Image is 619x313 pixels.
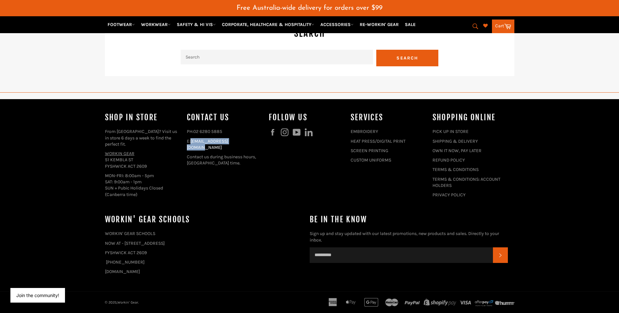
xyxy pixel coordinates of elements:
[138,19,173,30] a: WORKWEAR
[187,112,262,123] h4: Contact Us
[310,230,508,243] p: Sign up and stay updated with our latest promotions, new products and sales. Directly to your inbox.
[357,19,401,30] a: RE-WORKIN' GEAR
[351,112,426,123] h4: services
[376,50,438,66] button: Search
[174,19,218,30] a: SAFETY & HI VIS
[318,19,356,30] a: ACCESSORIES
[105,19,137,30] a: FOOTWEAR
[16,293,59,298] button: Join the community!
[219,19,317,30] a: CORPORATE, HEALTHCARE & HOSPITALITY
[474,300,494,306] img: Afterpay-Logo-on-dark-bg_large.png
[187,154,262,166] p: Contact us during business hours, [GEOGRAPHIC_DATA] time.
[105,250,303,256] p: FYSHWICK ACT 2609
[237,5,382,11] span: Free Australia-wide delivery for orders over $99
[351,157,391,163] a: CUSTOM UNIFORMS
[432,112,508,123] h4: SHOPPING ONLINE
[495,301,514,305] img: humm_logo_gray.png
[105,173,180,198] p: MON-FRI: 8:00am - 5pm SAT: 9:00am - 1pm SUN + Pubic Holidays Closed (Canberra time)
[105,150,180,169] p: 51 KEMBLA ST FYSHWICK ACT 2609
[187,138,262,151] p: E:
[432,176,500,188] a: TERMS & CONDITIONS: ACCOUNT HOLDERS
[105,300,139,305] small: © 2025, .
[432,192,466,198] a: PRIVACY POLICY
[181,50,373,64] input: Search
[432,157,465,163] a: REFUND POLICY
[115,27,505,40] h4: Search
[492,20,514,33] a: Cart
[187,128,262,135] p: PH:
[105,128,180,147] p: From [GEOGRAPHIC_DATA]? Visit us in store 6 days a week to find the perfect fit.
[310,214,508,225] h4: Be in the know
[105,269,140,274] a: [DOMAIN_NAME]
[432,167,479,172] a: TERMS & CONDITIONS
[193,129,222,134] a: 02 6280 5885
[402,19,418,30] a: SALE
[105,231,155,236] a: WORKIN' GEAR SCHOOLS
[117,300,138,305] a: Workin' Gear
[351,138,406,144] a: HEAT PRESS/DIGITAL PRINT
[432,148,482,153] a: OWN IT NOW, PAY LATER
[105,112,180,123] h4: Shop In Store
[432,129,469,134] a: PICK UP IN STORE
[432,138,478,144] a: SHIPPING & DELIVERY
[351,129,378,134] a: EMBROIDERY
[187,138,228,150] a: [EMAIL_ADDRESS][DOMAIN_NAME]
[106,259,145,265] a: [PHONE_NUMBER]
[105,214,303,225] h4: WORKIN' GEAR SCHOOLS
[351,148,388,153] a: SCREEN PRINTING
[269,112,344,123] h4: Follow us
[105,240,303,246] p: NOW AT - [STREET_ADDRESS]
[105,151,135,156] a: WORKIN GEAR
